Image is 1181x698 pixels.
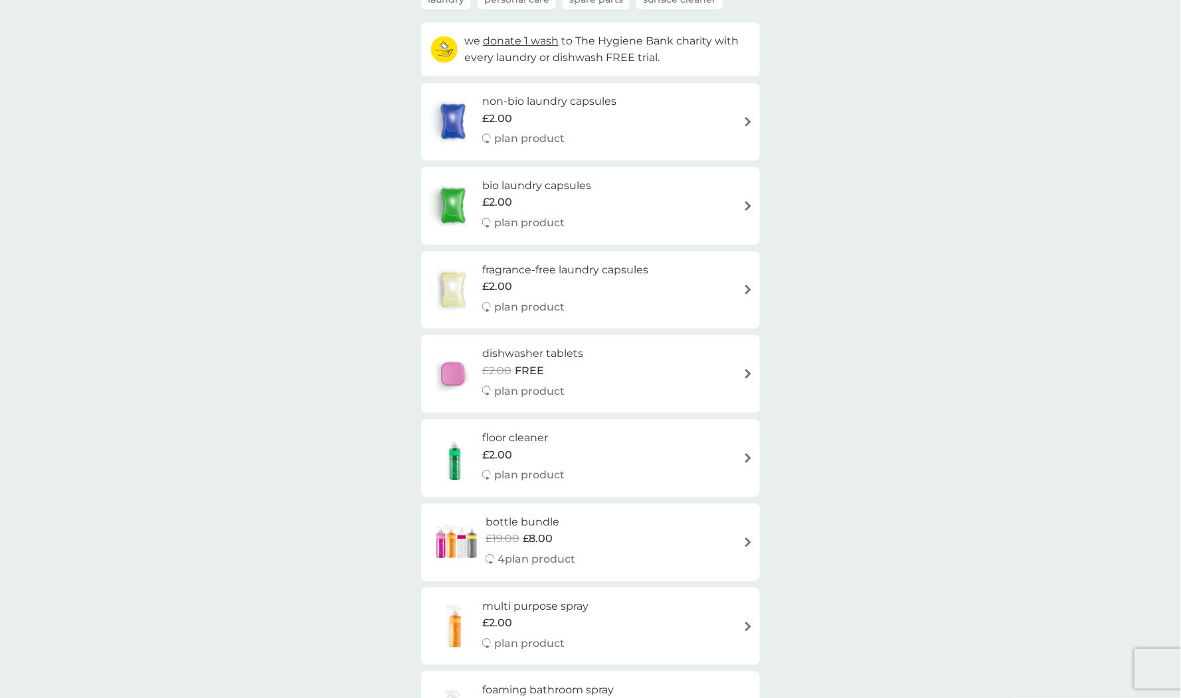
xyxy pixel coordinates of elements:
[494,635,565,652] p: plan product
[743,537,753,547] img: arrow right
[428,603,482,650] img: multi purpose spray
[428,98,478,145] img: non-bio laundry capsules
[482,345,583,362] h6: dishwasher tablets
[743,285,753,295] img: arrow right
[428,182,478,229] img: bio laundry capsules
[494,466,565,484] p: plan product
[464,33,750,66] p: we to The Hygiene Bank charity with every laundry or dishwash FREE trial.
[743,453,753,463] img: arrow right
[494,130,565,147] p: plan product
[482,110,512,127] span: £2.00
[486,514,575,531] h6: bottle bundle
[494,214,565,232] p: plan product
[494,299,565,316] p: plan product
[498,551,575,568] p: 4 plan product
[482,261,648,279] h6: fragrance-free laundry capsules
[494,383,565,400] p: plan product
[743,622,753,632] img: arrow right
[743,117,753,127] img: arrow right
[482,429,565,447] h6: floor cleaner
[482,614,512,632] span: £2.00
[482,93,616,110] h6: non-bio laundry capsules
[483,35,559,47] span: donate 1 wash
[486,530,519,547] span: £19.00
[482,278,512,295] span: £2.00
[428,267,478,313] img: fragrance-free laundry capsules
[523,530,553,547] span: £8.00
[428,519,486,565] img: bottle bundle
[428,435,482,482] img: floor cleaner
[482,447,512,464] span: £2.00
[482,177,591,194] h6: bio laundry capsules
[482,194,512,211] span: £2.00
[743,201,753,211] img: arrow right
[428,351,478,397] img: dishwasher tablets
[515,362,544,380] span: FREE
[482,598,589,615] h6: multi purpose spray
[743,369,753,379] img: arrow right
[482,362,511,380] span: £2.00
